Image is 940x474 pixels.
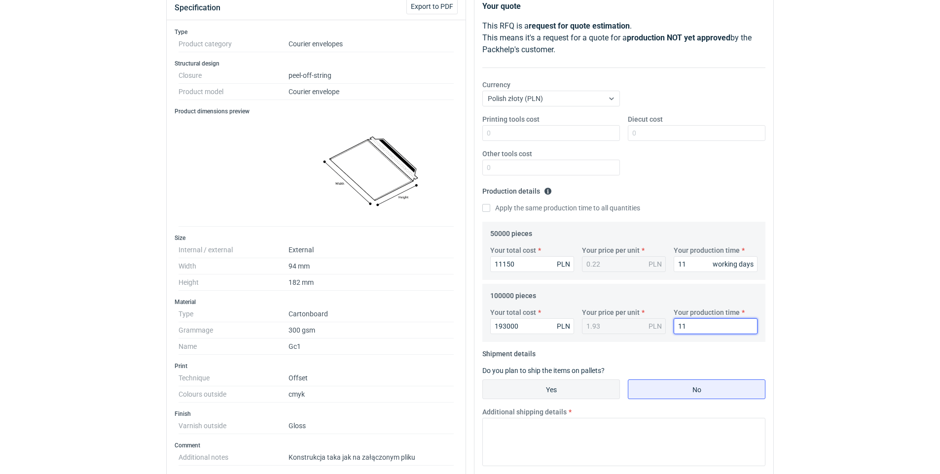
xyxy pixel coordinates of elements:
[649,321,662,331] div: PLN
[179,36,289,52] dt: Product category
[175,362,458,370] h3: Print
[289,386,454,403] dd: cmyk
[289,339,454,355] dd: Gc1
[557,259,570,269] div: PLN
[490,318,574,334] input: 0
[289,418,454,434] dd: Gloss
[674,256,758,272] input: 0
[179,306,289,322] dt: Type
[175,28,458,36] h3: Type
[175,234,458,242] h3: Size
[289,36,454,52] dd: Courier envelopes
[179,242,289,258] dt: Internal / external
[482,114,540,124] label: Printing tools cost
[175,298,458,306] h3: Material
[179,386,289,403] dt: Colours outside
[179,274,289,291] dt: Height
[482,183,552,195] legend: Production details
[179,339,289,355] dt: Name
[289,68,454,84] dd: peel-off-string
[482,20,765,56] p: This RFQ is a . This means it's a request for a quote for a by the Packhelp's customer.
[175,441,458,449] h3: Comment
[628,125,765,141] input: 0
[490,226,532,237] legend: 50000 pieces
[175,107,458,115] h3: Product dimensions preview
[482,125,620,141] input: 0
[482,379,620,399] label: Yes
[179,84,289,100] dt: Product model
[289,306,454,322] dd: Cartonboard
[175,410,458,418] h3: Finish
[482,160,620,175] input: 0
[289,274,454,291] dd: 182 mm
[179,370,289,386] dt: Technique
[289,258,454,274] dd: 94 mm
[627,33,730,42] strong: production NOT yet approved
[628,114,663,124] label: Diecut cost
[674,307,740,317] label: Your production time
[488,95,543,102] span: Polish złoty (PLN)
[289,370,454,386] dd: Offset
[289,242,454,258] dd: External
[482,203,640,213] label: Apply the same production time to all quantities
[179,418,289,434] dt: Varnish outside
[179,449,289,466] dt: Additional notes
[179,322,289,339] dt: Grammage
[628,379,765,399] label: No
[482,1,521,11] strong: Your quote
[482,149,532,159] label: Other tools cost
[490,288,536,300] legend: 100000 pieces
[482,407,567,417] label: Additional shipping details
[557,321,570,331] div: PLN
[490,256,574,272] input: 0
[179,258,289,274] dt: Width
[179,68,289,84] dt: Closure
[175,60,458,68] h3: Structural design
[289,119,454,222] img: courier_envelope
[582,307,640,317] label: Your price per unit
[649,259,662,269] div: PLN
[289,449,454,466] dd: Konstrukcja taka jak na załączonym pliku
[490,307,536,317] label: Your total cost
[289,322,454,339] dd: 300 gsm
[289,84,454,100] dd: Courier envelope
[674,318,758,334] input: 0
[482,80,510,90] label: Currency
[411,3,453,10] span: Export to PDF
[482,346,536,358] legend: Shipment details
[490,245,536,255] label: Your total cost
[582,245,640,255] label: Your price per unit
[713,259,754,269] div: working days
[674,245,740,255] label: Your production time
[482,367,605,374] label: Do you plan to ship the items on pallets?
[529,21,630,31] strong: request for quote estimation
